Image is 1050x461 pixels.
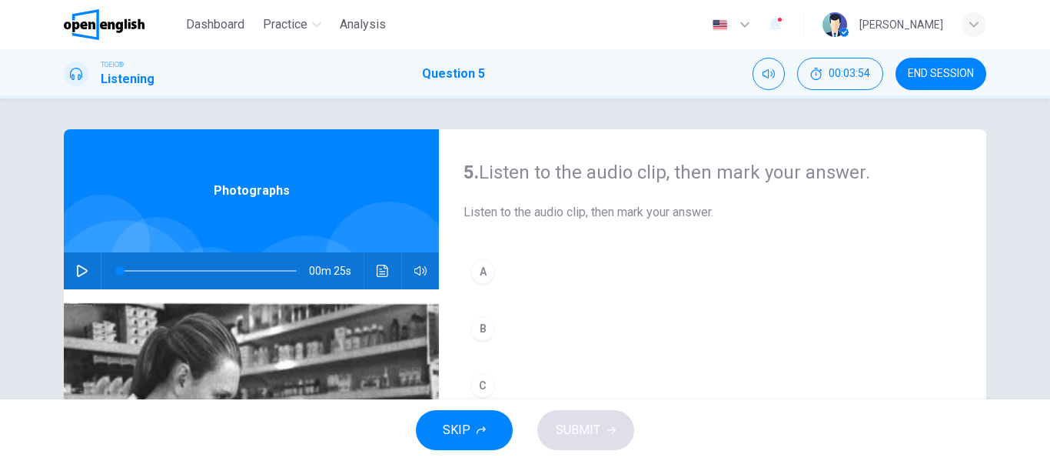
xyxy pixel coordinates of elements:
img: Profile picture [822,12,847,37]
span: TOEIC® [101,59,124,70]
span: SKIP [443,419,470,441]
button: 00:03:54 [797,58,883,90]
h1: Listening [101,70,155,89]
button: Click to see the audio transcription [370,252,395,289]
span: 00m 25s [309,252,364,289]
strong: 5. [464,162,479,183]
img: en [710,19,729,31]
img: OpenEnglish logo [64,9,145,40]
span: Analysis [340,15,386,34]
button: Dashboard [180,11,251,38]
button: SKIP [416,410,513,450]
h1: Question 5 [422,65,485,83]
button: Practice [257,11,327,38]
a: OpenEnglish logo [64,9,180,40]
div: Hide [797,58,883,90]
div: Mute [753,58,785,90]
button: C [464,366,962,405]
button: A [464,252,962,291]
button: Analysis [334,11,392,38]
div: B [470,316,495,341]
span: END SESSION [908,68,974,80]
span: Listen to the audio clip, then mark your answer. [464,203,962,222]
span: 00:03:54 [829,68,870,80]
span: Dashboard [186,15,244,34]
div: [PERSON_NAME] [859,15,943,34]
span: Practice [263,15,307,34]
button: END SESSION [895,58,986,90]
span: Photographs [214,182,290,200]
div: A [470,259,495,284]
button: B [464,309,962,348]
div: C [470,373,495,398]
h4: Listen to the audio clip, then mark your answer. [464,160,962,185]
